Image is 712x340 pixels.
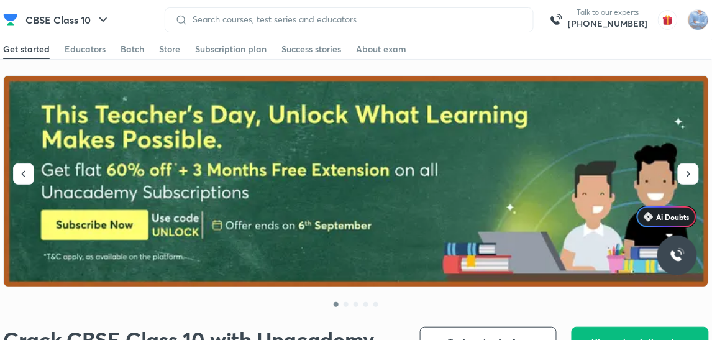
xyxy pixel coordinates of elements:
a: Store [159,39,180,59]
a: Subscription plan [195,39,267,59]
input: Search courses, test series and educators [188,14,523,24]
img: Icon [644,212,654,222]
img: avatar [658,10,678,30]
img: call-us [544,7,568,32]
img: Company Logo [3,12,18,27]
span: Ai Doubts [657,212,690,222]
div: Subscription plan [195,43,267,55]
a: About exam [356,39,406,59]
div: Batch [121,43,144,55]
div: Get started [3,43,50,55]
a: Success stories [281,39,341,59]
a: Batch [121,39,144,59]
img: sukhneet singh sidhu [688,9,709,30]
div: Success stories [281,43,341,55]
div: About exam [356,43,406,55]
p: Talk to our experts [568,7,648,17]
div: Educators [65,43,106,55]
button: CBSE Class 10 [18,7,118,32]
a: [PHONE_NUMBER] [568,17,648,30]
a: Get started [3,39,50,59]
img: ttu [670,248,685,263]
a: Educators [65,39,106,59]
div: Store [159,43,180,55]
a: Ai Doubts [636,206,697,228]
